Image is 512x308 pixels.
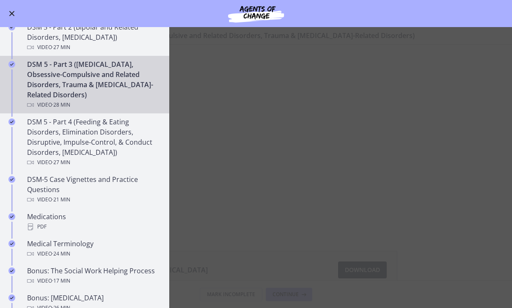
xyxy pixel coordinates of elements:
div: Video [27,276,159,286]
div: Bonus: The Social Work Helping Process [27,266,159,286]
span: · 17 min [52,276,70,286]
div: Video [27,42,159,52]
i: Completed [8,176,15,183]
div: Video [27,195,159,205]
div: Video [27,249,159,259]
i: Completed [8,240,15,247]
div: Video [27,100,159,110]
div: DSM 5 - Part 3 ([MEDICAL_DATA], Obsessive-Compulsive and Related Disorders, Trauma & [MEDICAL_DAT... [27,59,159,110]
div: Medications [27,212,159,232]
div: DSM 5 - Part 4 (Feeding & Eating Disorders, Elimination Disorders, Disruptive, Impulse-Control, &... [27,117,159,168]
button: Enable menu [7,8,17,19]
span: · 24 min [52,249,70,259]
i: Completed [8,213,15,220]
span: · 27 min [52,157,70,168]
i: Completed [8,24,15,30]
span: · 21 min [52,195,70,205]
div: Video [27,157,159,168]
div: PDF [27,222,159,232]
i: Completed [8,118,15,125]
img: Agents of Change [205,3,307,24]
div: Medical Terminology [27,239,159,259]
i: Completed [8,61,15,68]
div: DSM-5 Case Vignettes and Practice Questions [27,174,159,205]
span: · 28 min [52,100,70,110]
span: · 27 min [52,42,70,52]
div: DSM 5 - Part 2 (Bipolar and Related Disorders, [MEDICAL_DATA]) [27,22,159,52]
i: Completed [8,294,15,301]
i: Completed [8,267,15,274]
